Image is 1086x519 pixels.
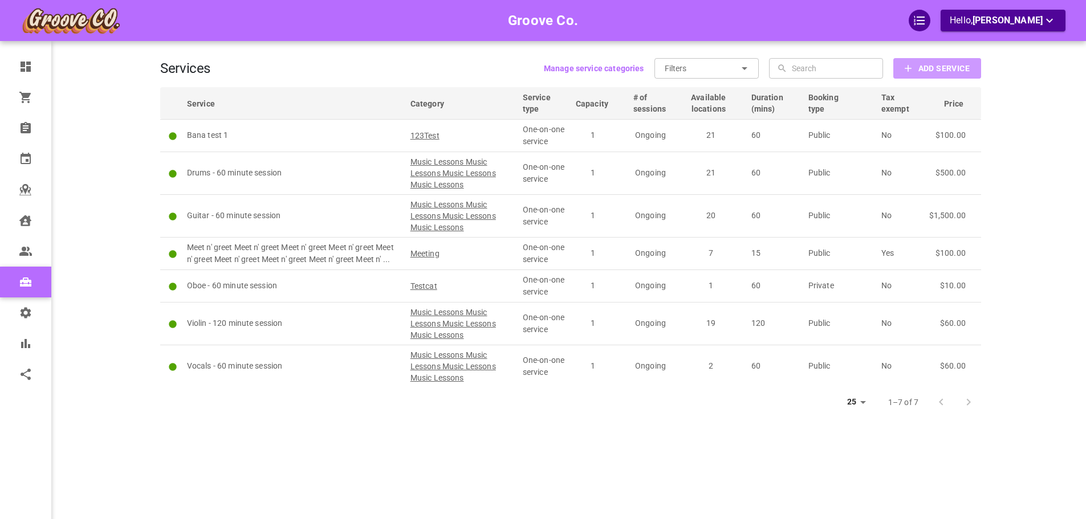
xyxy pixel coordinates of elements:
p: 1–7 of 7 [888,397,918,408]
input: Search [792,58,880,79]
p: 60 [751,129,798,141]
button: Add Service [893,58,981,79]
p: 60 [751,280,798,292]
p: Public [808,360,871,372]
p: One-on-one service [523,354,566,378]
button: Hello,[PERSON_NAME] [941,10,1065,31]
span: $60.00 [940,318,966,328]
span: Music Lessons Music Lessons Music Lessons Music Lessons [410,307,513,341]
p: Vocals - 60 minute session [187,360,400,372]
p: No [881,360,924,372]
p: 1 [569,360,616,372]
p: 20 [686,210,735,222]
p: 1 [569,247,616,259]
span: Price [944,98,978,109]
p: 60 [751,210,798,222]
span: Service type [523,92,566,115]
span: Tax exempt [881,92,924,115]
h1: Services [160,60,210,76]
span: $100.00 [935,130,966,140]
p: Public [808,210,871,222]
p: Public [808,247,871,259]
p: 1 [569,317,616,329]
svg: Active [168,250,178,259]
span: Booking type [808,92,871,115]
span: [PERSON_NAME] [973,15,1043,26]
p: Ongoing [627,129,674,141]
p: Public [808,129,871,141]
p: Meet n' greet Meet n' greet Meet n' greet Meet n' greet Meet n' greet Meet n' greet Meet n' greet... [187,242,400,265]
p: 1 [569,129,616,141]
b: Add Service [918,62,970,76]
span: Service [187,98,230,109]
p: No [881,280,924,292]
p: Ongoing [627,210,674,222]
span: Music Lessons Music Lessons Music Lessons Music Lessons [410,199,513,233]
span: Capacity [576,98,623,109]
p: Private [808,280,871,292]
p: 60 [751,360,798,372]
img: company-logo [21,6,121,35]
p: One-on-one service [523,274,566,298]
p: One-on-one service [523,312,566,336]
p: Ongoing [627,317,674,329]
p: 7 [686,247,735,259]
p: Ongoing [627,360,674,372]
span: Music Lessons Music Lessons Music Lessons Music Lessons [410,156,513,190]
span: $1,500.00 [929,211,966,220]
p: 1 [569,280,616,292]
p: Drums - 60 minute session [187,167,400,179]
span: # of sessions [633,92,681,115]
p: Ongoing [627,167,674,179]
span: $10.00 [940,281,966,290]
b: Manage service categories [544,64,644,73]
span: Category [410,98,459,109]
p: 1 [569,210,616,222]
p: Violin - 120 minute session [187,317,400,329]
div: 25 [843,394,870,410]
p: One-on-one service [523,204,566,228]
p: Public [808,317,871,329]
svg: Active [168,320,178,329]
p: Ongoing [627,280,674,292]
p: Hello, [950,14,1056,28]
p: Guitar - 60 minute session [187,210,400,222]
p: Oboe - 60 minute session [187,280,400,292]
h6: Groove Co. [508,10,578,31]
p: 15 [751,247,798,259]
span: Meeting [410,248,440,259]
span: Testcat [410,280,437,292]
span: $100.00 [935,248,966,258]
p: 19 [686,317,735,329]
span: Music Lessons Music Lessons Music Lessons Music Lessons [410,349,513,383]
p: No [881,167,924,179]
svg: Active [168,282,178,292]
svg: Active [168,362,178,372]
p: Public [808,167,871,179]
span: 123Test [410,130,440,141]
div: QuickStart Guide [909,10,930,31]
span: Duration (mins) [751,92,798,115]
p: 2 [686,360,735,372]
p: Yes [881,247,924,259]
span: Available locations [691,92,741,115]
p: 1 [686,280,735,292]
p: 1 [569,167,616,179]
p: 60 [751,167,798,179]
svg: Active [168,132,178,141]
p: No [881,317,924,329]
p: 21 [686,129,735,141]
p: One-on-one service [523,124,566,148]
p: 21 [686,167,735,179]
p: No [881,129,924,141]
p: One-on-one service [523,161,566,185]
svg: Active [168,212,178,222]
svg: Active [168,169,178,179]
span: $60.00 [940,361,966,370]
p: One-on-one service [523,242,566,265]
p: Bana test 1 [187,129,400,141]
p: 120 [751,317,798,329]
p: No [881,210,924,222]
span: $500.00 [935,168,966,177]
p: Ongoing [627,247,674,259]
